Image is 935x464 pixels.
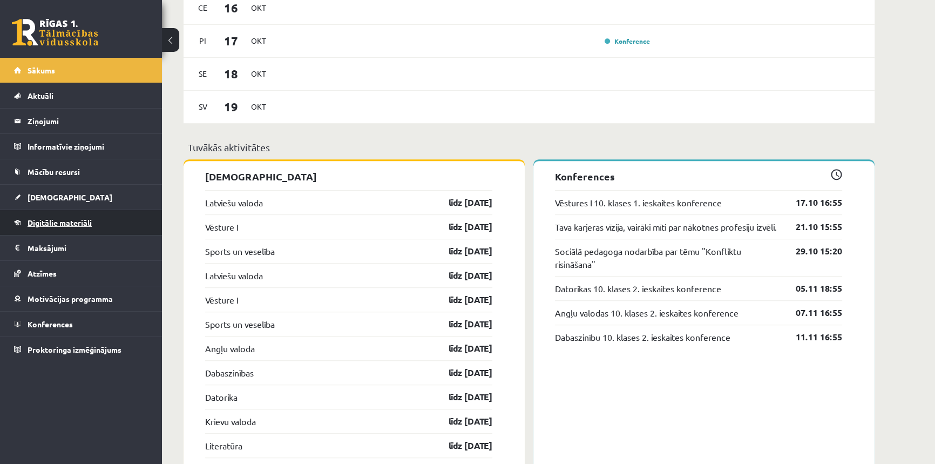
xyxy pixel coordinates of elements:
span: Se [192,65,214,82]
a: 07.11 16:55 [780,306,842,319]
a: Sports un veselība [205,245,275,258]
a: [DEMOGRAPHIC_DATA] [14,185,148,210]
a: Angļu valodas 10. klases 2. ieskaites konference [555,306,738,319]
span: Okt [247,98,270,115]
a: 29.10 15:20 [780,245,842,258]
a: Krievu valoda [205,415,256,428]
span: Okt [247,65,270,82]
span: Pi [192,32,214,49]
a: Konference [605,37,650,45]
a: 21.10 15:55 [780,220,842,233]
p: Konferences [555,169,842,184]
span: Okt [247,32,270,49]
a: līdz [DATE] [430,342,492,355]
span: Aktuāli [28,91,53,100]
span: 17 [214,32,248,50]
a: Rīgas 1. Tālmācības vidusskola [12,19,98,46]
a: Informatīvie ziņojumi [14,134,148,159]
span: Digitālie materiāli [28,218,92,227]
a: līdz [DATE] [430,318,492,331]
a: līdz [DATE] [430,439,492,452]
a: Motivācijas programma [14,286,148,311]
a: līdz [DATE] [430,220,492,233]
a: Digitālie materiāli [14,210,148,235]
a: Vēsture I [205,220,238,233]
a: līdz [DATE] [430,269,492,282]
a: Sākums [14,58,148,83]
a: Vēstures I 10. klases 1. ieskaites konference [555,196,722,209]
span: 18 [214,65,248,83]
a: Tava karjeras vīzija, vairāki mīti par nākotnes profesiju izvēli. [555,220,777,233]
a: Datorikas 10. klases 2. ieskaites konference [555,282,721,295]
a: Aktuāli [14,83,148,108]
legend: Maksājumi [28,236,148,260]
span: Motivācijas programma [28,294,113,304]
a: Dabaszinību 10. klases 2. ieskaites konference [555,331,730,344]
span: Sākums [28,65,55,75]
a: 11.11 16:55 [780,331,842,344]
a: Proktoringa izmēģinājums [14,337,148,362]
a: Maksājumi [14,236,148,260]
a: Atzīmes [14,261,148,286]
a: līdz [DATE] [430,366,492,379]
a: līdz [DATE] [430,293,492,306]
a: līdz [DATE] [430,245,492,258]
span: Proktoringa izmēģinājums [28,345,121,354]
legend: Informatīvie ziņojumi [28,134,148,159]
legend: Ziņojumi [28,109,148,133]
a: Ziņojumi [14,109,148,133]
a: līdz [DATE] [430,196,492,209]
a: līdz [DATE] [430,391,492,404]
a: 17.10 16:55 [780,196,842,209]
span: Sv [192,98,214,115]
a: Mācību resursi [14,159,148,184]
a: Konferences [14,312,148,337]
span: [DEMOGRAPHIC_DATA] [28,192,112,202]
a: Datorika [205,391,238,404]
a: Literatūra [205,439,242,452]
a: Angļu valoda [205,342,255,355]
a: Sports un veselība [205,318,275,331]
p: [DEMOGRAPHIC_DATA] [205,169,492,184]
span: Atzīmes [28,268,57,278]
a: Dabaszinības [205,366,254,379]
a: Vēsture I [205,293,238,306]
a: līdz [DATE] [430,415,492,428]
a: Latviešu valoda [205,196,263,209]
a: Latviešu valoda [205,269,263,282]
span: Mācību resursi [28,167,80,177]
span: Konferences [28,319,73,329]
span: 19 [214,98,248,116]
a: Sociālā pedagoga nodarbība par tēmu "Konfliktu risināšana" [555,245,780,271]
a: 05.11 18:55 [780,282,842,295]
p: Tuvākās aktivitātes [188,140,870,154]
